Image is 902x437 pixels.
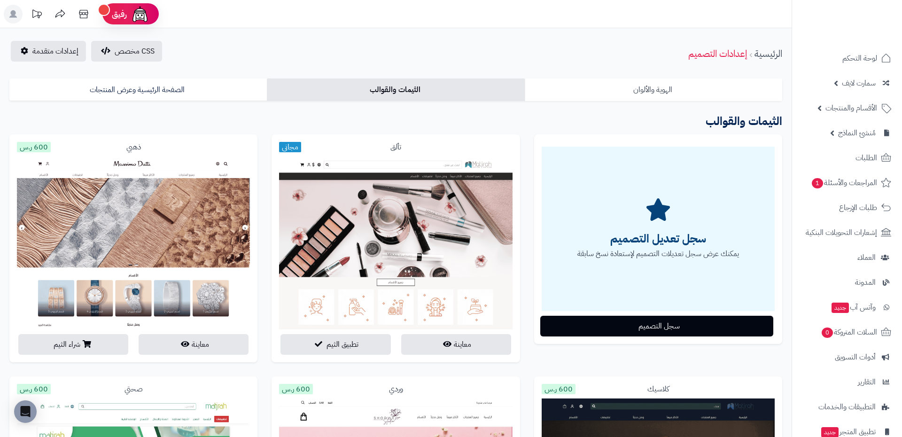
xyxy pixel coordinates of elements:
a: الهوية والألوان [525,78,782,101]
a: التطبيقات والخدمات [798,396,896,418]
a: التقارير [798,371,896,393]
span: وآتس آب [831,301,876,314]
button: شراء الثيم [18,334,128,355]
a: الطلبات [798,147,896,169]
span: الأقسام والمنتجات [825,101,877,115]
a: طلبات الإرجاع [798,196,896,219]
a: المراجعات والأسئلة1 [798,172,896,194]
a: إشعارات التحويلات البنكية [798,221,896,244]
span: 600 ر.س [279,384,313,394]
a: المدونة [798,271,896,294]
span: 0 [822,328,833,338]
a: الثيمات والقوالب [267,78,524,101]
span: مُنشئ النماذج [838,126,876,140]
span: الطلبات [855,151,877,164]
span: السلات المتروكة [821,326,877,339]
span: إعدادات متقدمة [32,46,78,57]
a: الرئيسية [754,47,782,61]
div: يمكنك عرض سجل تعديلات التصميم لإستعادة نسخ سابقة [542,147,775,311]
a: إعدادات التصميم [688,47,747,61]
h3: الثيمات والقوالب [9,112,782,131]
span: تطبيق الثيم [327,339,358,350]
span: 600 ر.س [17,142,51,152]
div: صحتي [17,384,250,395]
img: ai-face.png [131,5,149,23]
span: التقارير [858,375,876,389]
span: CSS مخصص [115,46,155,57]
span: سمارت لايف [842,77,876,90]
div: وردي [279,384,512,395]
span: المدونة [855,276,876,289]
a: وآتس آبجديد [798,296,896,319]
span: طلبات الإرجاع [839,201,877,214]
a: إعدادات متقدمة [11,41,86,62]
a: أدوات التسويق [798,346,896,368]
div: ذهبي [17,142,250,153]
a: السلات المتروكة0 [798,321,896,343]
div: تألق [279,142,512,153]
span: جديد [832,303,849,313]
span: المراجعات والأسئلة [811,176,877,189]
span: رفيق [112,8,127,20]
span: العملاء [857,251,876,264]
button: سجل التصميم [540,316,773,336]
span: 600 ر.س [17,384,51,394]
span: لوحة التحكم [842,52,877,65]
div: Open Intercom Messenger [14,400,37,423]
a: الصفحة الرئيسية وعرض المنتجات [9,78,267,101]
button: CSS مخصص [91,41,162,62]
span: أدوات التسويق [835,351,876,364]
span: مجاني [279,142,301,152]
span: التطبيقات والخدمات [818,400,876,414]
button: معاينة [401,334,511,355]
button: تطبيق الثيم [280,334,390,355]
span: إشعارات التحويلات البنكية [806,226,877,239]
a: العملاء [798,246,896,269]
div: كلاسيك [542,384,775,395]
a: لوحة التحكم [798,47,896,70]
a: تحديثات المنصة [25,5,48,26]
h2: سجل تعديل التصميم [542,229,775,249]
span: 600 ر.س [542,384,575,394]
button: معاينة [139,334,249,355]
span: 1 [812,178,823,188]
